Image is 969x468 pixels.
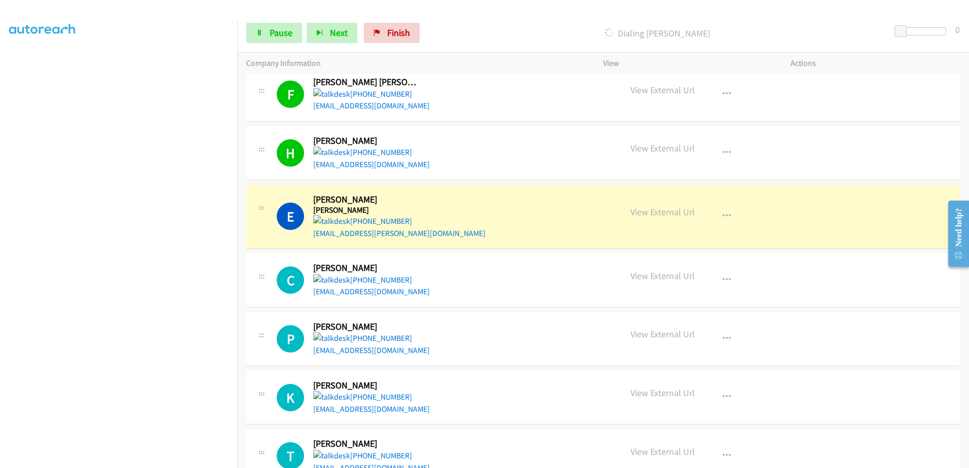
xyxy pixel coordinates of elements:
[630,445,695,458] p: View External Url
[630,205,695,219] p: View External Url
[277,203,304,230] h1: E
[277,266,304,294] h1: C
[313,275,412,285] a: [PHONE_NUMBER]
[603,57,772,69] p: View
[313,287,430,296] a: [EMAIL_ADDRESS][DOMAIN_NAME]
[313,228,486,238] a: [EMAIL_ADDRESS][PERSON_NAME][DOMAIN_NAME]
[630,386,695,400] p: View External Url
[900,27,946,35] div: Delay between calls (in seconds)
[313,216,412,226] a: [PHONE_NUMBER]
[791,57,960,69] p: Actions
[313,274,350,286] img: talkdesk
[630,269,695,283] p: View External Url
[246,57,585,69] p: Company Information
[313,321,419,333] h2: [PERSON_NAME]
[270,27,292,38] span: Pause
[955,23,960,36] div: 0
[313,76,419,88] h2: [PERSON_NAME] [PERSON_NAME]
[387,27,410,38] span: Finish
[313,160,430,169] a: [EMAIL_ADDRESS][DOMAIN_NAME]
[277,384,304,411] div: The call is yet to be attempted
[313,205,486,215] h5: [PERSON_NAME]
[313,135,419,147] h2: [PERSON_NAME]
[630,83,695,97] p: View External Url
[313,89,412,99] a: [PHONE_NUMBER]
[277,266,304,294] div: The call is yet to be attempted
[313,404,430,414] a: [EMAIL_ADDRESS][DOMAIN_NAME]
[313,438,419,450] h2: [PERSON_NAME]
[277,325,304,353] div: The call is yet to be attempted
[313,333,412,343] a: [PHONE_NUMBER]
[940,193,969,274] iframe: Resource Center
[246,23,302,43] a: Pause
[277,384,304,411] h1: K
[313,332,350,344] img: talkdesk
[313,345,430,355] a: [EMAIL_ADDRESS][DOMAIN_NAME]
[313,392,412,402] a: [PHONE_NUMBER]
[277,325,304,353] h1: P
[313,88,350,100] img: talkdesk
[313,450,350,462] img: talkdesk
[630,327,695,341] p: View External Url
[330,27,348,38] span: Next
[313,262,419,274] h2: [PERSON_NAME]
[313,380,419,392] h2: [PERSON_NAME]
[313,215,350,227] img: talkdesk
[630,141,695,155] p: View External Url
[277,139,304,167] h1: H
[307,23,357,43] button: Next
[313,101,430,110] a: [EMAIL_ADDRESS][DOMAIN_NAME]
[313,147,412,157] a: [PHONE_NUMBER]
[313,194,419,206] h2: [PERSON_NAME]
[313,451,412,460] a: [PHONE_NUMBER]
[433,26,881,40] p: Dialing [PERSON_NAME]
[313,146,350,159] img: talkdesk
[277,81,304,108] h1: F
[364,23,420,43] a: Finish
[313,391,350,403] img: talkdesk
